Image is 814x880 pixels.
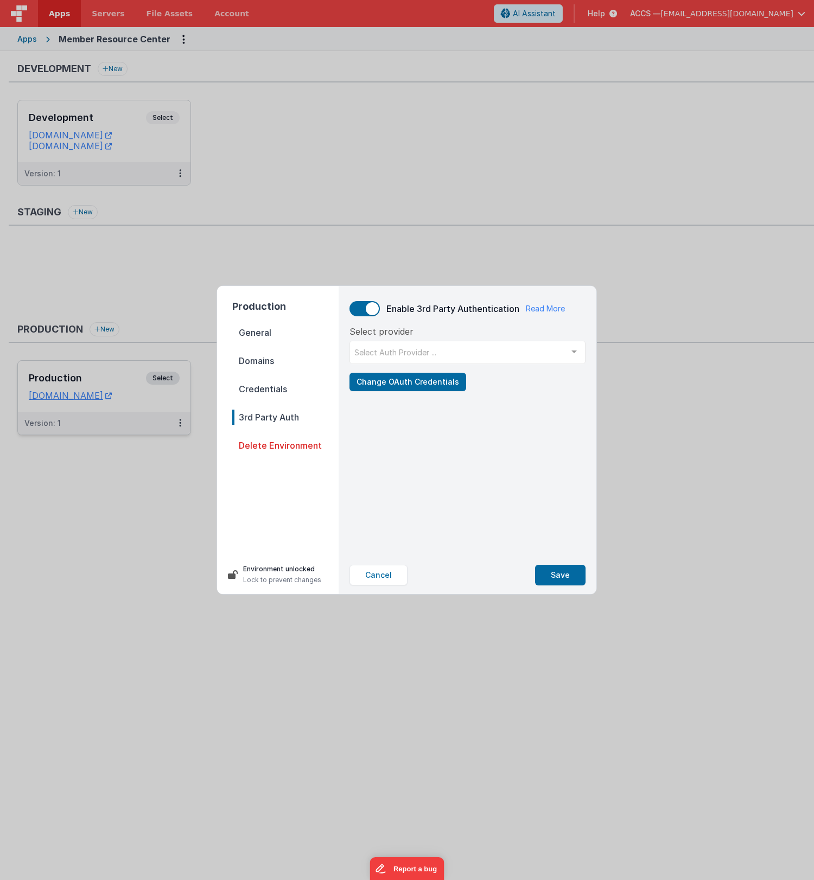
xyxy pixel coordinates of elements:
[232,381,339,397] span: Credentials
[370,857,444,880] iframe: Marker.io feedback button
[232,353,339,368] span: Domains
[535,565,586,585] button: Save
[243,564,321,575] p: Environment unlocked
[349,325,414,338] span: Select provider
[349,373,466,391] button: Change OAuth Credentials
[232,438,339,453] span: Delete Environment
[243,575,321,585] p: Lock to prevent changes
[354,346,436,358] span: Select Auth Provider ...
[526,303,565,314] a: Read More
[386,303,519,314] span: Enable 3rd Party Authentication
[232,299,339,314] h2: Production
[349,565,408,585] button: Cancel
[232,325,339,340] span: General
[232,410,339,425] span: 3rd Party Auth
